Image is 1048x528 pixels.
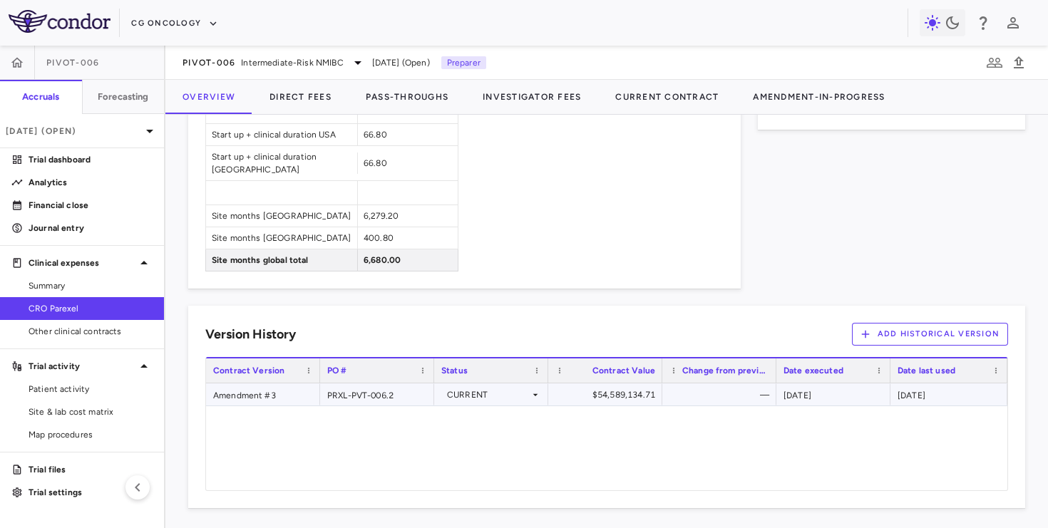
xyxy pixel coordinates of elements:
div: Amendment #3 [206,383,320,405]
span: Contract Version [213,366,284,376]
span: Status [441,366,468,376]
button: Overview [165,80,252,114]
p: Analytics [29,176,153,189]
p: [DATE] (Open) [6,125,141,138]
span: 6,680.00 [364,255,401,265]
p: Preparer [441,56,486,69]
span: Site months [GEOGRAPHIC_DATA] [206,205,357,227]
h6: Forecasting [98,90,149,103]
span: PIVOT-006 [183,57,235,68]
div: CURRENT [447,383,530,406]
span: Contract Value [592,366,655,376]
div: — [675,383,769,406]
h6: Accruals [22,90,59,103]
h6: Version History [205,325,296,344]
span: Patient activity [29,383,153,395]
span: Date executed [784,366,843,376]
p: Journal entry [29,222,153,234]
span: Start up + clinical duration [GEOGRAPHIC_DATA] [206,146,357,180]
span: Site & lab cost matrix [29,405,153,418]
div: [DATE] [890,383,1007,405]
span: Summary [29,279,153,292]
button: Direct Fees [252,80,349,114]
span: Start up + clinical duration USA [206,124,357,145]
p: Trial dashboard [29,153,153,166]
img: logo-full-SnFGN8VE.png [9,10,111,33]
span: Site months global total [206,249,357,271]
span: Intermediate-Risk NMIBC [241,56,343,69]
button: Add Historical Version [852,323,1009,346]
button: Pass-Throughs [349,80,466,114]
span: Date last used [898,366,955,376]
span: PO # [327,366,347,376]
div: PRXL-PVT-006.2 [320,383,434,405]
div: [DATE] [776,383,890,405]
span: 66.80 [364,158,387,168]
button: Investigator Fees [466,80,598,114]
p: Trial files [29,463,153,476]
span: 6,279.20 [364,211,399,221]
p: Clinical expenses [29,257,135,269]
button: Amendment-In-Progress [736,80,902,114]
span: CRO Parexel [29,302,153,315]
span: 66.80 [364,130,387,140]
span: Other clinical contracts [29,325,153,338]
span: Change from previous [682,366,769,376]
span: Map procedures [29,428,153,441]
span: Site months [GEOGRAPHIC_DATA] [206,227,357,249]
span: 400.80 [364,233,394,243]
p: Financial close [29,199,153,212]
button: Current Contract [598,80,736,114]
span: PIVOT-006 [46,57,99,68]
span: [DATE] (Open) [372,56,430,69]
div: $54,589,134.71 [561,383,655,406]
p: Trial activity [29,360,135,373]
button: CG Oncology [131,12,218,35]
p: Trial settings [29,486,153,499]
